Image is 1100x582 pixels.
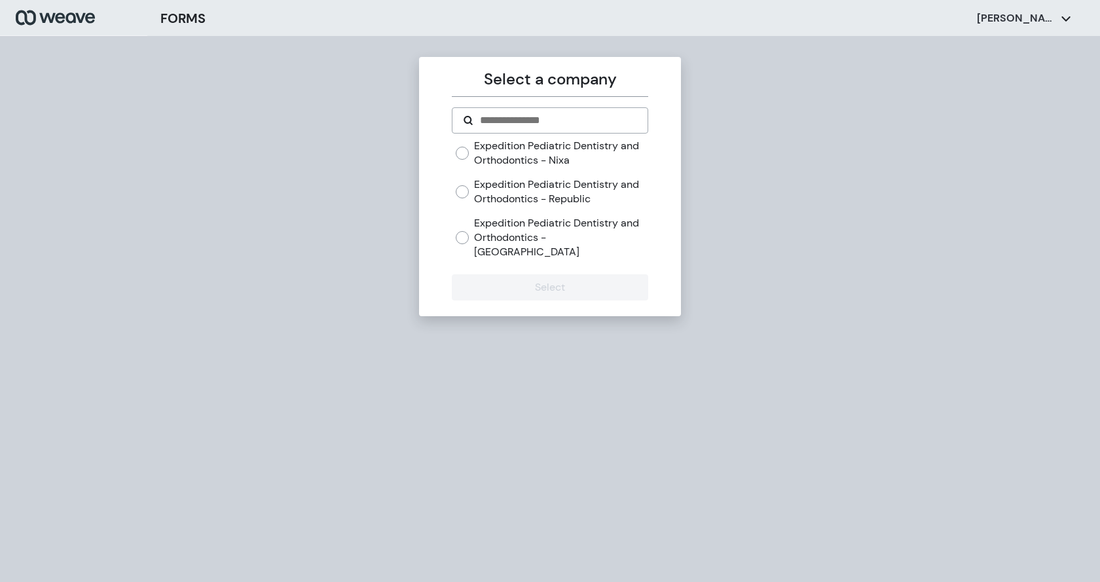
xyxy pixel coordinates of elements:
[160,9,206,28] h3: FORMS
[452,67,648,91] p: Select a company
[474,177,648,206] label: Expedition Pediatric Dentistry and Orthodontics - Republic
[452,274,648,300] button: Select
[474,139,648,167] label: Expedition Pediatric Dentistry and Orthodontics - Nixa
[474,216,648,259] label: Expedition Pediatric Dentistry and Orthodontics - [GEOGRAPHIC_DATA]
[479,113,636,128] input: Search
[977,11,1055,26] p: [PERSON_NAME]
